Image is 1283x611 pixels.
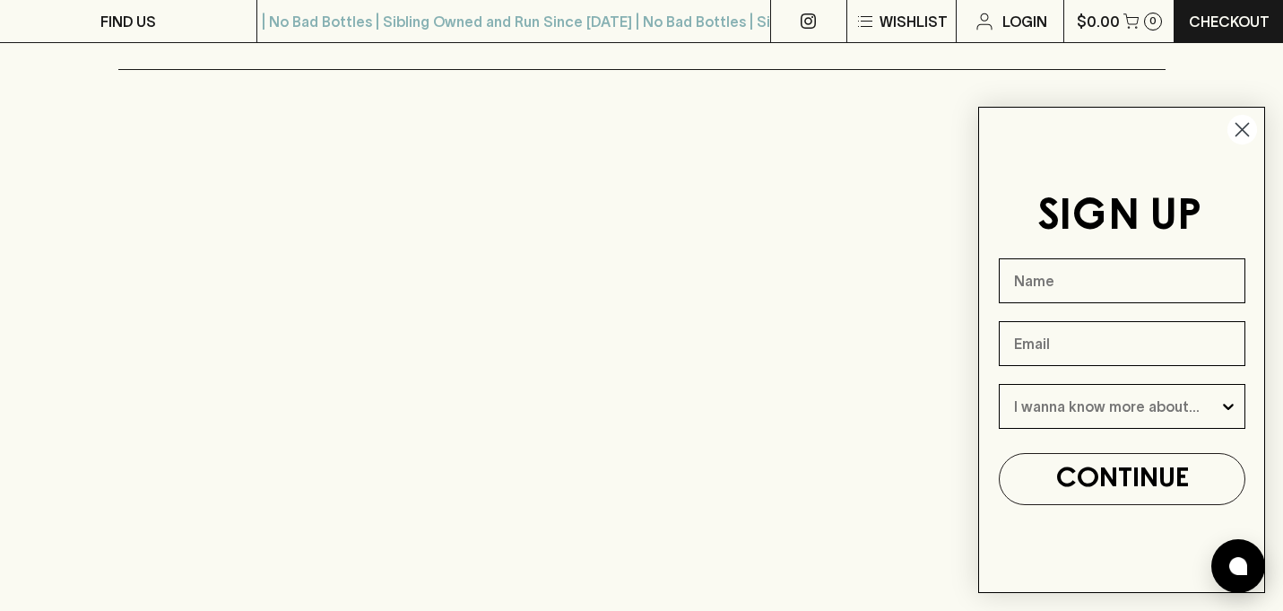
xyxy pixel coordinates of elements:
input: I wanna know more about... [1014,385,1219,428]
input: Email [999,321,1245,366]
p: Wishlist [880,11,948,32]
input: Name [999,258,1245,303]
span: SIGN UP [1037,196,1201,238]
button: Close dialog [1227,114,1258,145]
p: $0.00 [1077,11,1120,32]
p: FIND US [100,11,156,32]
p: Checkout [1189,11,1270,32]
p: Login [1002,11,1047,32]
p: 0 [1149,16,1157,26]
button: CONTINUE [999,453,1245,505]
img: bubble-icon [1229,557,1247,575]
button: Show Options [1219,385,1237,428]
div: FLYOUT Form [960,89,1283,611]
